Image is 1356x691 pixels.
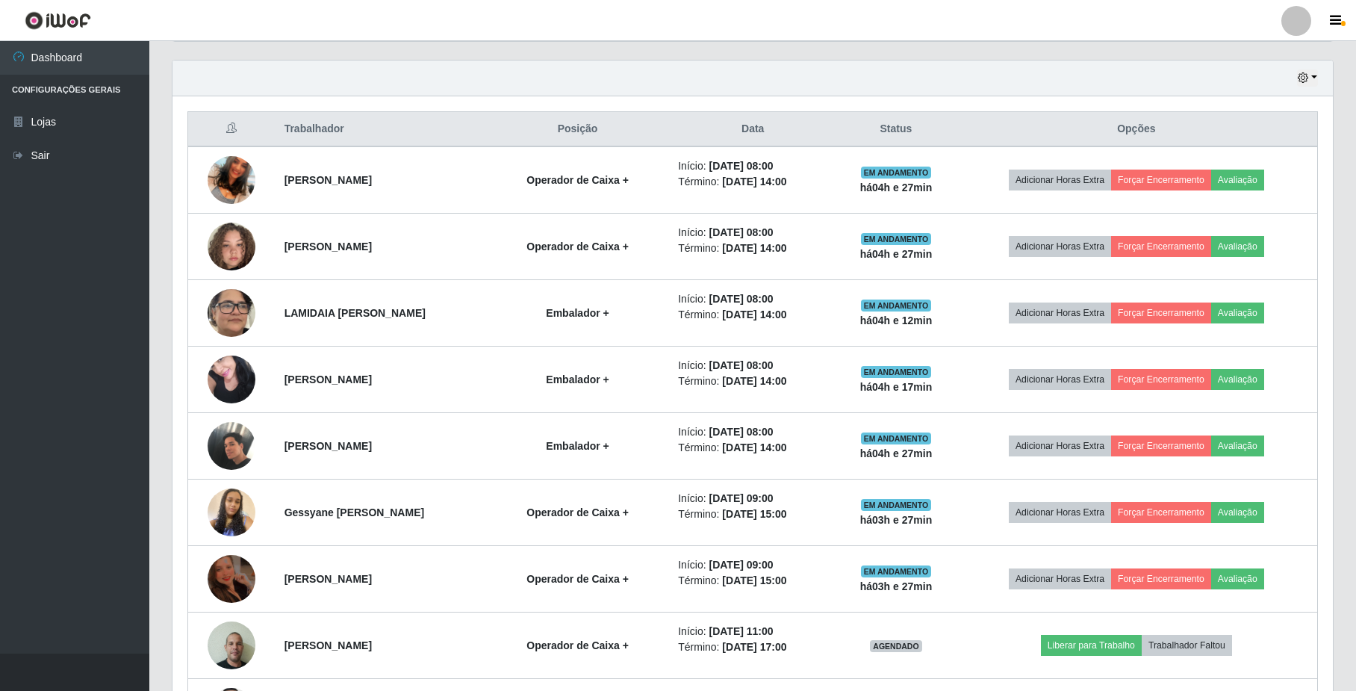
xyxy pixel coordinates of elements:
[861,433,932,444] span: EM ANDAMENTO
[722,242,786,254] time: [DATE] 14:00
[284,374,372,385] strong: [PERSON_NAME]
[1009,436,1111,456] button: Adicionar Horas Extra
[861,565,932,577] span: EM ANDAMENTO
[284,440,372,452] strong: [PERSON_NAME]
[836,112,955,147] th: Status
[1009,170,1111,190] button: Adicionar Horas Extra
[1111,236,1211,257] button: Forçar Encerramento
[956,112,1318,147] th: Opções
[208,470,255,555] img: 1704217621089.jpeg
[526,639,629,651] strong: Operador de Caixa +
[208,414,255,477] img: 1736084148883.jpeg
[1111,568,1211,589] button: Forçar Encerramento
[722,375,786,387] time: [DATE] 14:00
[1111,170,1211,190] button: Forçar Encerramento
[678,307,827,323] li: Término:
[526,573,629,585] strong: Operador de Caixa +
[722,309,786,320] time: [DATE] 14:00
[25,11,91,30] img: CoreUI Logo
[546,440,609,452] strong: Embalador +
[526,174,629,186] strong: Operador de Caixa +
[860,314,933,326] strong: há 04 h e 12 min
[1041,635,1142,656] button: Liberar para Trabalho
[678,174,827,190] li: Término:
[860,182,933,193] strong: há 04 h e 27 min
[1009,369,1111,390] button: Adicionar Horas Extra
[276,112,486,147] th: Trabalhador
[1111,502,1211,523] button: Forçar Encerramento
[678,624,827,639] li: Início:
[526,506,629,518] strong: Operador de Caixa +
[1211,502,1264,523] button: Avaliação
[709,426,773,438] time: [DATE] 08:00
[678,491,827,506] li: Início:
[284,639,372,651] strong: [PERSON_NAME]
[861,167,932,179] span: EM ANDAMENTO
[709,559,773,571] time: [DATE] 09:00
[678,440,827,456] li: Término:
[546,307,609,319] strong: Embalador +
[722,176,786,188] time: [DATE] 14:00
[709,293,773,305] time: [DATE] 08:00
[709,160,773,172] time: [DATE] 08:00
[284,307,426,319] strong: LAMIDAIA [PERSON_NAME]
[284,174,372,186] strong: [PERSON_NAME]
[860,514,933,526] strong: há 03 h e 27 min
[1009,236,1111,257] button: Adicionar Horas Extra
[1211,369,1264,390] button: Avaliação
[709,492,773,504] time: [DATE] 09:00
[678,241,827,256] li: Término:
[722,641,786,653] time: [DATE] 17:00
[1111,303,1211,323] button: Forçar Encerramento
[678,291,827,307] li: Início:
[1211,170,1264,190] button: Avaliação
[526,241,629,252] strong: Operador de Caixa +
[722,574,786,586] time: [DATE] 15:00
[284,573,372,585] strong: [PERSON_NAME]
[860,381,933,393] strong: há 04 h e 17 min
[861,300,932,312] span: EM ANDAMENTO
[860,447,933,459] strong: há 04 h e 27 min
[861,233,932,245] span: EM ANDAMENTO
[861,366,932,378] span: EM ANDAMENTO
[709,359,773,371] time: [DATE] 08:00
[208,204,255,289] img: 1751065972861.jpeg
[678,225,827,241] li: Início:
[208,137,255,223] img: 1704989686512.jpeg
[1111,436,1211,456] button: Forçar Encerramento
[678,158,827,174] li: Início:
[1009,502,1111,523] button: Adicionar Horas Extra
[678,573,827,589] li: Término:
[546,374,609,385] strong: Embalador +
[722,441,786,453] time: [DATE] 14:00
[208,282,255,344] img: 1756231010966.jpeg
[1142,635,1232,656] button: Trabalhador Faltou
[709,226,773,238] time: [DATE] 08:00
[678,557,827,573] li: Início:
[1211,303,1264,323] button: Avaliação
[284,241,372,252] strong: [PERSON_NAME]
[1111,369,1211,390] button: Forçar Encerramento
[1009,303,1111,323] button: Adicionar Horas Extra
[1211,436,1264,456] button: Avaliação
[861,499,932,511] span: EM ANDAMENTO
[208,613,255,677] img: 1720400321152.jpeg
[709,625,773,637] time: [DATE] 11:00
[208,547,255,610] img: 1745616854456.jpeg
[722,508,786,520] time: [DATE] 15:00
[678,506,827,522] li: Término:
[1211,568,1264,589] button: Avaliação
[870,640,922,652] span: AGENDADO
[860,248,933,260] strong: há 04 h e 27 min
[678,358,827,374] li: Início:
[678,374,827,389] li: Término:
[486,112,669,147] th: Posição
[678,424,827,440] li: Início:
[1009,568,1111,589] button: Adicionar Horas Extra
[1211,236,1264,257] button: Avaliação
[284,506,425,518] strong: Gessyane [PERSON_NAME]
[208,347,255,411] img: 1746197830896.jpeg
[678,639,827,655] li: Término:
[860,580,933,592] strong: há 03 h e 27 min
[669,112,836,147] th: Data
